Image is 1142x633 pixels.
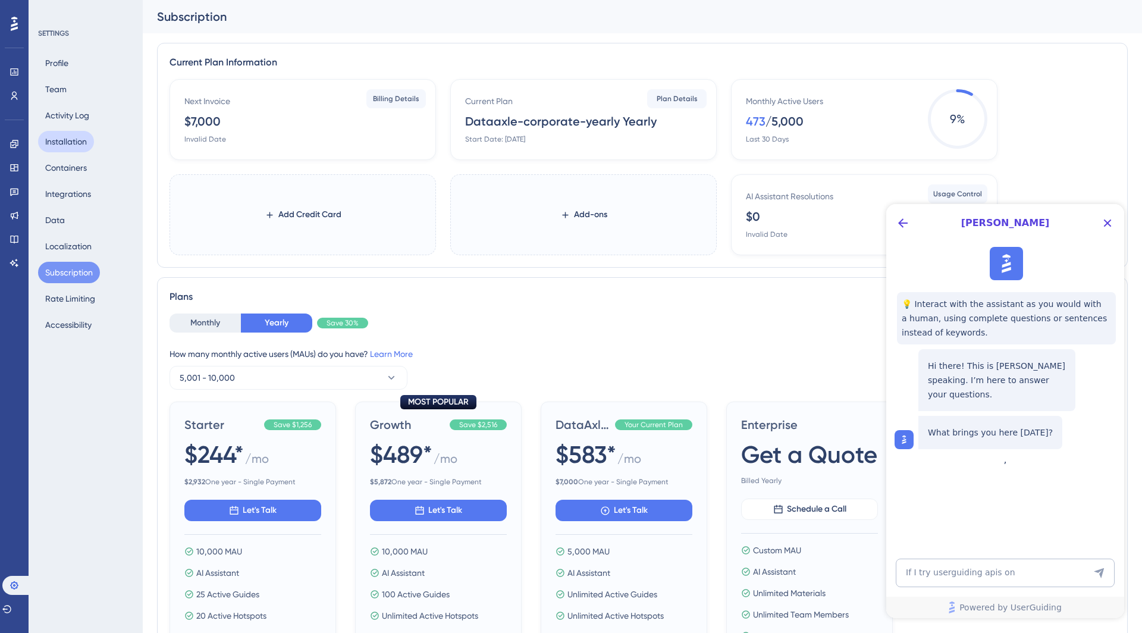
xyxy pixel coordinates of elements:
[382,544,428,559] span: 10,000 MAU
[465,134,525,144] div: Start Date: [DATE]
[556,478,578,486] b: $ 7,000
[434,450,457,472] span: / mo
[184,134,226,144] div: Invalid Date
[370,349,413,359] a: Learn More
[382,609,478,623] span: Unlimited Active Hotspots
[184,94,230,108] div: Next Invoice
[746,208,760,225] div: $0
[278,208,341,222] span: Add Credit Card
[382,587,450,601] span: 100 Active Guides
[196,544,242,559] span: 10,000 MAU
[753,607,849,622] span: Unlimited Team Members
[465,113,657,130] div: Dataaxle-corporate-yearly Yearly
[556,500,692,521] button: Let's Talk
[274,420,312,430] span: Save $1,256
[170,314,241,333] button: Monthly
[556,416,610,433] span: DataAxle-Corporate-Yearly
[184,438,244,471] span: $244*
[647,89,707,108] button: Plan Details
[928,89,987,149] span: 9 %
[370,438,432,471] span: $489*
[746,94,823,108] div: Monthly Active Users
[428,503,462,518] span: Let's Talk
[625,420,683,430] span: Your Current Plan
[459,420,497,430] span: Save $2,516
[556,438,616,471] span: $583*
[567,566,610,580] span: AI Assistant
[753,565,796,579] span: AI Assistant
[327,318,359,328] span: Save 30%
[886,204,1124,618] iframe: UserGuiding AI Assistant
[567,587,657,601] span: Unlimited Active Guides
[928,184,987,203] button: Usage Control
[567,609,664,623] span: Unlimited Active Hotspots
[373,94,419,104] span: Billing Details
[196,587,259,601] span: 25 Active Guides
[657,94,698,104] span: Plan Details
[933,189,982,199] span: Usage Control
[741,416,878,433] span: Enterprise
[574,208,607,222] span: Add-ons
[741,499,878,520] button: Schedule a Call
[382,566,425,580] span: AI Assistant
[541,204,626,225] button: Add-ons
[753,586,826,600] span: Unlimited Materials
[614,503,648,518] span: Let's Talk
[787,502,846,516] span: Schedule a Call
[170,290,1115,304] div: Plans
[196,609,266,623] span: 20 Active Hotspots
[180,371,235,385] span: 5,001 - 10,000
[184,477,321,487] span: One year - Single Payment
[370,416,445,433] span: Growth
[617,450,641,472] span: / mo
[746,230,788,239] div: Invalid Date
[243,503,277,518] span: Let's Talk
[245,450,269,472] span: / mo
[184,478,205,486] b: $ 2,932
[157,8,1098,25] div: Subscription
[170,347,1115,361] div: How many monthly active users (MAUs) do you have?
[746,134,789,144] div: Last 30 Days
[746,113,765,130] div: 473
[184,500,321,521] button: Let's Talk
[184,113,221,130] div: $7,000
[400,395,476,409] div: MOST POPULAR
[556,477,692,487] span: One year - Single Payment
[184,416,259,433] span: Starter
[241,314,312,333] button: Yearly
[567,544,610,559] span: 5,000 MAU
[170,366,407,390] button: 5,001 - 10,000
[370,477,507,487] span: One year - Single Payment
[370,478,391,486] b: $ 5,872
[196,566,239,580] span: AI Assistant
[170,55,1115,70] div: Current Plan Information
[465,94,513,108] div: Current Plan
[746,189,833,203] div: AI Assistant Resolutions
[246,204,360,225] button: Add Credit Card
[741,476,878,485] span: Billed Yearly
[765,113,804,130] div: / 5,000
[741,438,877,471] span: Get a Quote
